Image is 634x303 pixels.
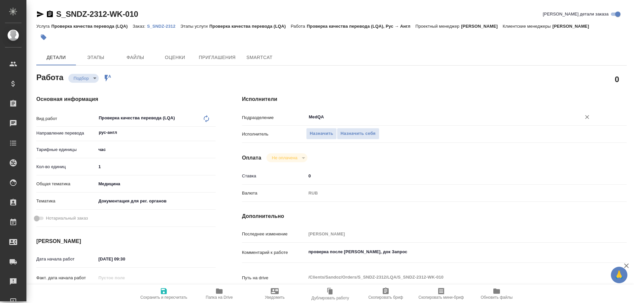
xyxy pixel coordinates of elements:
button: Назначить себя [337,128,379,139]
button: Подбор [72,76,91,81]
button: Скопировать ссылку [46,10,54,18]
p: Комментарий к работе [242,249,306,256]
h4: Исполнители [242,95,627,103]
button: Open [591,116,592,118]
span: Сохранить и пересчитать [140,295,187,300]
p: Ставка [242,173,306,179]
button: Папка на Drive [192,285,247,303]
p: Подразделение [242,114,306,121]
textarea: /Clients/Sandoz/Orders/S_SNDZ-2312/LQA/S_SNDZ-2312-WK-010 [306,272,595,283]
input: ✎ Введи что-нибудь [96,162,216,171]
span: Приглашения [199,53,236,62]
div: Документация для рег. органов [96,196,216,207]
button: Скопировать мини-бриф [413,285,469,303]
span: Обновить файлы [481,295,513,300]
span: Оценки [159,53,191,62]
span: Назначить [310,130,333,137]
span: Файлы [120,53,151,62]
div: Подбор [266,153,307,162]
p: Исполнитель [242,131,306,137]
span: Дублировать работу [311,296,349,300]
span: Назначить себя [340,130,375,137]
button: Скопировать бриф [358,285,413,303]
span: Папка на Drive [206,295,233,300]
span: SmartCat [244,53,275,62]
span: [PERSON_NAME] детали заказа [543,11,609,17]
div: RUB [306,188,595,199]
p: Валюта [242,190,306,197]
p: Услуга [36,24,51,29]
p: Путь на drive [242,275,306,281]
p: Дата начала работ [36,256,96,262]
button: Дублировать работу [302,285,358,303]
button: 🙏 [611,267,627,283]
a: S_SNDZ-2312-WK-010 [56,10,138,18]
input: ✎ Введи что-нибудь [306,171,595,181]
span: Детали [40,53,72,62]
span: 🙏 [614,268,625,282]
p: S_SNDZ-2312 [147,24,180,29]
button: Сохранить и пересчитать [136,285,192,303]
div: Медицина [96,178,216,190]
h2: 0 [615,74,619,85]
input: Пустое поле [306,229,595,239]
h4: Оплата [242,154,262,162]
p: Работа [291,24,307,29]
h4: Основная информация [36,95,216,103]
p: Последнее изменение [242,231,306,237]
button: Очистить [582,112,592,122]
p: [PERSON_NAME] [461,24,503,29]
p: Проверка качества перевода (LQA) [51,24,132,29]
p: Тарифные единицы [36,146,96,153]
p: Общая тематика [36,181,96,187]
h4: Дополнительно [242,212,627,220]
a: S_SNDZ-2312 [147,23,180,29]
p: Вид работ [36,115,96,122]
p: Заказ: [133,24,147,29]
button: Скопировать ссылку для ЯМессенджера [36,10,44,18]
span: Уведомить [265,295,285,300]
p: Проверка качества перевода (LQA), Рус → Англ [307,24,415,29]
div: час [96,144,216,155]
span: Нотариальный заказ [46,215,88,222]
h4: [PERSON_NAME] [36,237,216,245]
button: Open [212,132,213,133]
p: Проектный менеджер [415,24,461,29]
span: Скопировать мини-бриф [418,295,464,300]
button: Назначить [306,128,337,139]
button: Уведомить [247,285,302,303]
p: Направление перевода [36,130,96,136]
input: ✎ Введи что-нибудь [96,254,154,264]
span: Скопировать бриф [368,295,403,300]
p: [PERSON_NAME] [552,24,594,29]
p: Этапы услуги [180,24,209,29]
p: Факт. дата начала работ [36,275,96,281]
h2: Работа [36,71,63,83]
button: Обновить файлы [469,285,524,303]
button: Не оплачена [270,155,299,161]
p: Тематика [36,198,96,204]
p: Кол-во единиц [36,164,96,170]
div: Подбор [68,74,99,83]
button: Добавить тэг [36,30,51,45]
p: Проверка качества перевода (LQA) [209,24,291,29]
span: Этапы [80,53,112,62]
input: Пустое поле [96,273,154,283]
textarea: проверка после [PERSON_NAME], док Запрос [306,246,595,258]
p: Клиентские менеджеры [503,24,552,29]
